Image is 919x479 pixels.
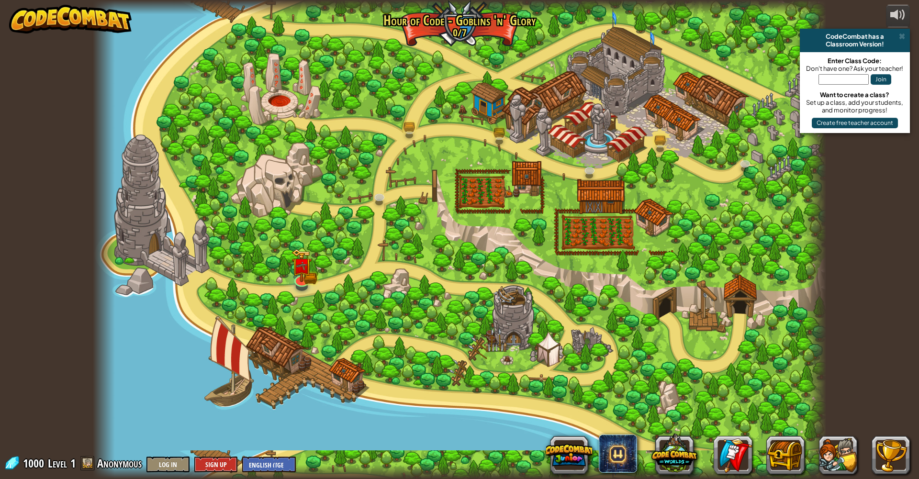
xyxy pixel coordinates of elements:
[805,99,905,114] div: Set up a class, add your students, and monitor progress!
[805,91,905,99] div: Want to create a class?
[493,128,505,138] img: bronze-chest.png
[805,57,905,65] div: Enter Class Code:
[304,273,317,284] img: bronze-chest.png
[871,74,891,85] button: Join
[23,456,47,471] span: 1000
[804,33,906,40] div: CodeCombat has a
[194,457,237,472] button: Sign Up
[403,122,415,132] img: bronze-chest.png
[296,261,308,270] img: portrait.png
[805,65,905,72] div: Don't have one? Ask your teacher!
[9,5,132,33] img: CodeCombat - Learn how to code by playing a game
[146,457,190,472] button: Log In
[48,456,67,471] span: Level
[886,5,910,27] button: Adjust volume
[804,40,906,48] div: Classroom Version!
[291,249,312,282] img: level-banner-unlock.png
[812,118,898,128] button: Create free teacher account
[70,456,76,471] span: 1
[97,456,142,471] span: Anonymous
[654,136,666,145] img: bronze-chest.png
